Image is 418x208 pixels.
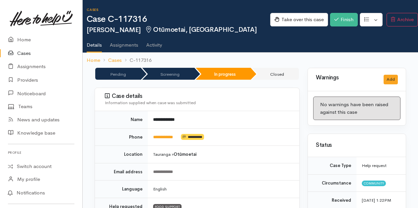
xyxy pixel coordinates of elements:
h1: Case C-117316 [87,15,270,24]
h2: [PERSON_NAME] [87,26,270,34]
h3: Case details [105,93,291,100]
td: Phone [95,128,148,146]
button: Archive [387,13,418,26]
div: Information supplied when case was submitted [105,100,291,106]
h3: Warnings [316,75,376,81]
li: Pending [95,68,141,80]
td: English [148,181,299,198]
button: Take over this case [270,13,328,26]
nav: breadcrumb [83,53,418,68]
a: Details [87,33,102,53]
span: Tauranga » [153,151,196,157]
h6: Profile [8,148,74,157]
td: Help request [356,157,406,174]
li: Screening [142,68,194,80]
td: Name [95,111,148,128]
li: C-117316 [122,57,151,64]
td: Case Type [308,157,356,174]
li: Closed [252,68,299,80]
span: Otūmoetai, [GEOGRAPHIC_DATA] [145,25,257,34]
li: In progress [196,68,251,80]
a: Activity [146,33,162,52]
span: Community [362,181,386,186]
a: Assignments [110,33,138,52]
td: Circumstance [308,174,356,192]
div: No warnings have been raised against this case [313,97,400,120]
button: Finish [330,13,358,26]
button: Add [384,75,398,84]
a: Home [87,57,100,64]
td: Email address [95,163,148,181]
td: Language [95,181,148,198]
h3: Status [316,142,398,148]
td: Location [95,146,148,163]
b: Otūmoetai [174,151,196,157]
h6: Cases [87,8,270,12]
time: [DATE] 1:22PM [362,197,391,203]
a: Cases [108,57,122,64]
